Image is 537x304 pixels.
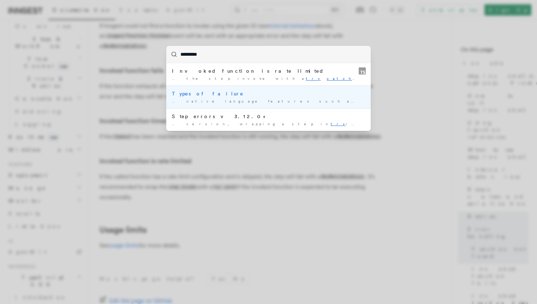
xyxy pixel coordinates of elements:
div: Step errors v3.12.0+ [172,113,365,120]
mark: try [331,122,346,126]
mark: catch [327,76,360,81]
mark: catch [351,122,376,126]
div: Types of failure [172,90,365,97]
div: Invoked function is rate limited [172,67,365,74]
mark: try [357,99,372,103]
div: … native language features such as / , but unhandled errors … [172,99,365,104]
div: … the step.invoke with a if the invoked … [172,76,365,81]
mark: try [306,76,321,81]
div: … version, wrapping a step in / will not work … [172,121,365,127]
